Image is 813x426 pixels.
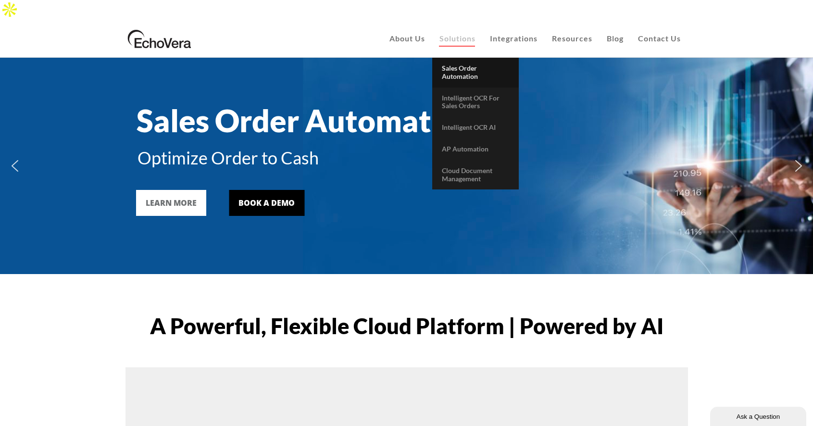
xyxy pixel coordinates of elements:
iframe: chat widget [710,405,808,426]
img: EchoVera [125,26,194,50]
h1: A Powerful, Flexible Cloud Platform | Powered by AI [125,315,688,337]
div: BOOK A DEMO [238,197,295,209]
span: Blog [607,34,624,43]
div: Sales Order Automation [137,102,675,139]
a: Cloud Document Management [432,160,519,190]
a: Contact Us [631,19,688,58]
span: AP Automation [442,145,488,153]
a: Intelligent OCR AI [432,117,519,138]
a: BOOK A DEMO [229,190,304,216]
span: About Us [389,34,425,43]
span: Intelligent OCR for Sales Orders [442,94,500,110]
span: Intelligent OCR AI [442,123,496,131]
a: LEARN MORE [136,190,206,216]
a: Sales Order Automation [432,58,519,88]
span: Integrations [490,34,538,43]
a: Intelligent OCR for Sales Orders [432,88,519,117]
span: Contact Us [638,34,681,43]
div: LEARN MORE [146,197,197,209]
span: Solutions [439,34,475,43]
div: Optimize Order to Cash [138,148,676,168]
span: Resources [552,34,592,43]
img: previous arrow [7,158,23,174]
img: next arrow [791,158,806,174]
a: AP Automation [432,138,519,160]
span: Cloud Document Management [442,166,492,183]
a: About Us [382,19,432,58]
a: Blog [600,19,631,58]
span: Sales Order Automation [442,64,478,80]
